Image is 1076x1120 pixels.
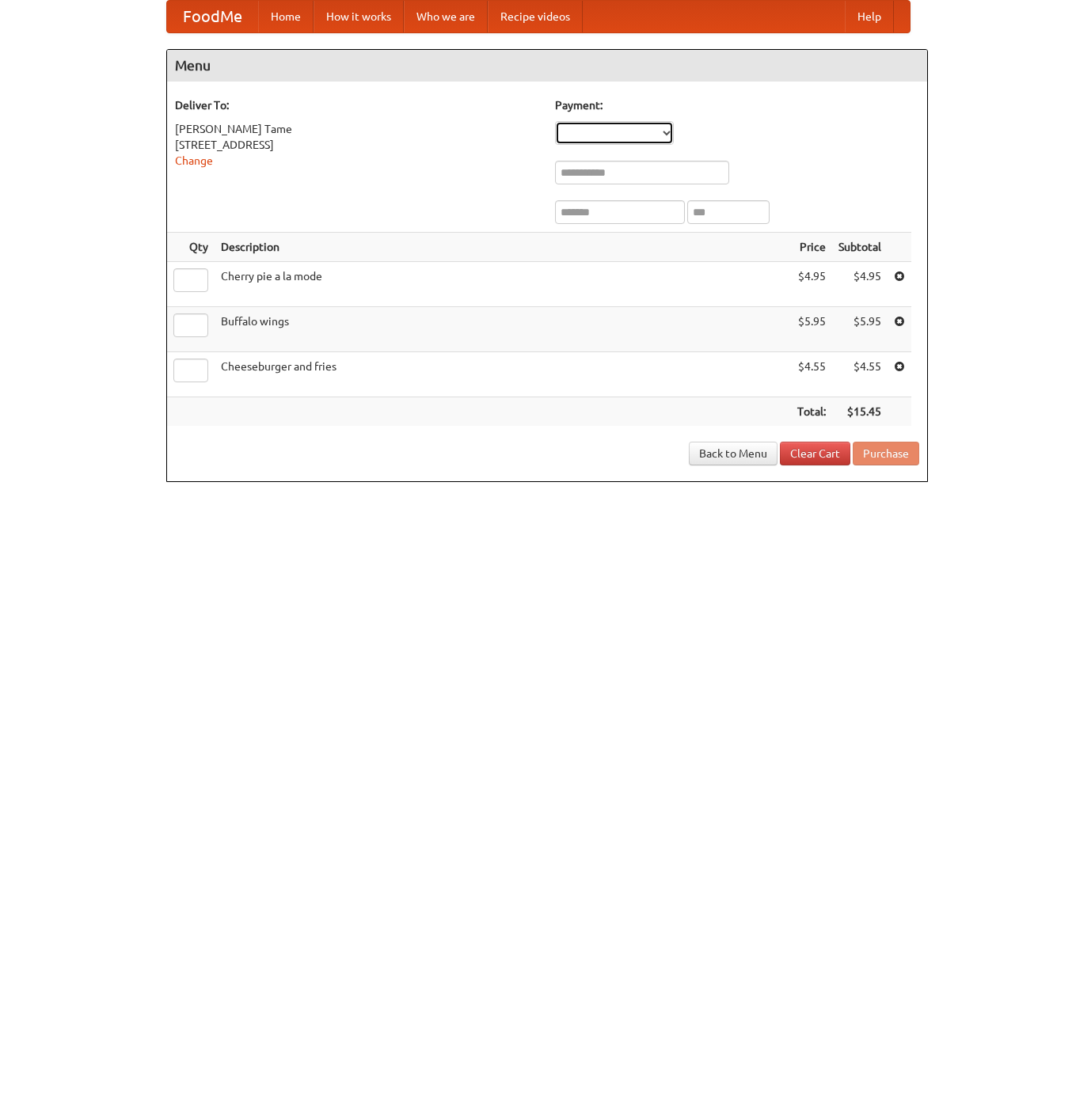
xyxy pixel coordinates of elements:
[488,1,583,32] a: Recipe videos
[791,233,832,262] th: Price
[791,307,832,352] td: $5.95
[215,233,791,262] th: Description
[791,262,832,307] td: $4.95
[167,1,258,32] a: FoodMe
[832,307,888,352] td: $5.95
[832,352,888,397] td: $4.55
[175,137,539,153] div: [STREET_ADDRESS]
[215,352,791,397] td: Cheeseburger and fries
[832,233,888,262] th: Subtotal
[780,442,850,465] a: Clear Cart
[258,1,314,32] a: Home
[791,352,832,397] td: $4.55
[832,262,888,307] td: $4.95
[175,154,213,167] a: Change
[791,397,832,427] th: Total:
[404,1,488,32] a: Who we are
[845,1,894,32] a: Help
[215,262,791,307] td: Cherry pie a la mode
[175,97,539,113] h5: Deliver To:
[832,397,888,427] th: $15.45
[689,442,778,465] a: Back to Menu
[853,442,919,465] button: Purchase
[215,307,791,352] td: Buffalo wings
[555,97,919,113] h5: Payment:
[167,233,215,262] th: Qty
[167,50,927,82] h4: Menu
[314,1,404,32] a: How it works
[175,121,539,137] div: [PERSON_NAME] Tame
